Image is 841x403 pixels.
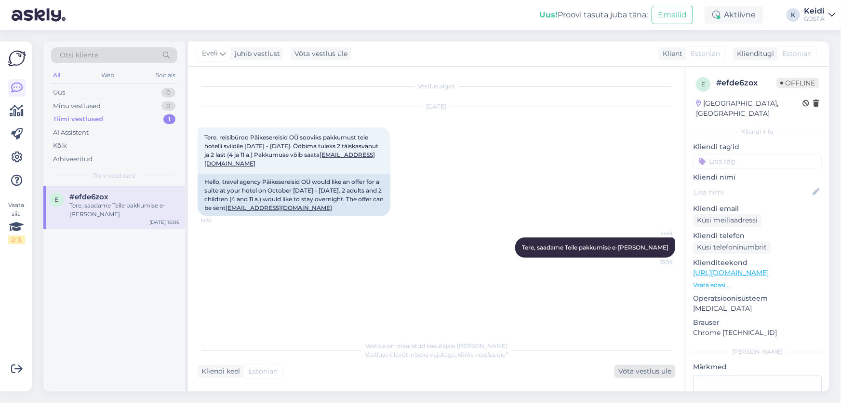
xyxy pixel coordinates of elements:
[54,196,58,203] span: e
[8,49,26,68] img: Askly Logo
[693,362,822,372] p: Märkmed
[693,127,822,136] div: Kliendi info
[539,10,558,19] b: Uus!
[691,49,720,59] span: Estonian
[60,50,98,60] span: Otsi kliente
[204,134,380,167] span: Tere, reisibüroo Päikesereisid OÜ sooviks pakkumust teie hotelli sviidile [DATE] - [DATE]. Ööbima...
[248,366,278,376] span: Estonian
[776,78,819,88] span: Offline
[69,201,179,219] div: Tere, saadame Teile pakkumise e-[PERSON_NAME]
[365,342,507,349] span: Vestlus on määratud kasutajale [PERSON_NAME]
[231,49,280,59] div: juhib vestlust
[693,204,822,214] p: Kliendi email
[693,318,822,328] p: Brauser
[51,69,62,82] div: All
[636,258,672,265] span: 15:06
[163,114,175,124] div: 1
[693,293,822,304] p: Operatsioonisüsteem
[614,365,675,378] div: Võta vestlus üle
[693,258,822,268] p: Klienditeekond
[161,88,175,97] div: 0
[693,347,822,356] div: [PERSON_NAME]
[539,9,648,21] div: Proovi tasuta juba täna:
[636,230,672,237] span: Eveli
[100,69,117,82] div: Web
[693,142,822,152] p: Kliendi tag'id
[154,69,177,82] div: Socials
[198,174,390,216] div: Hello, travel agency Päikesereisid OÜ would like an offer for a suite at your hotel on October [D...
[198,82,675,91] div: Vestlus algas
[53,114,103,124] div: Tiimi vestlused
[804,7,825,15] div: Keidi
[53,88,65,97] div: Uus
[198,366,240,376] div: Kliendi keel
[149,219,179,226] div: [DATE] 15:06
[693,172,822,182] p: Kliendi nimi
[693,214,761,227] div: Küsi meiliaadressi
[161,101,175,111] div: 0
[705,6,763,24] div: Aktiivne
[693,268,769,277] a: [URL][DOMAIN_NAME]
[693,281,822,290] p: Vaata edasi ...
[693,241,771,254] div: Küsi telefoninumbrit
[804,7,835,23] a: KeidiGOSPA
[782,49,812,59] span: Estonian
[694,187,811,197] input: Lisa nimi
[693,154,822,168] input: Lisa tag
[291,47,351,60] div: Võta vestlus üle
[69,193,108,201] span: #efde6zox
[455,351,508,358] i: „Võtke vestlus üle”
[8,236,25,244] div: 2 / 3
[716,77,776,89] div: # efde6zox
[652,6,693,24] button: Emailid
[53,101,101,111] div: Minu vestlused
[365,351,508,358] span: Vestluse ülevõtmiseks vajutage
[804,15,825,23] div: GOSPA
[522,244,668,251] span: Tere, saadame Teile pakkumise e-[PERSON_NAME]
[701,81,705,88] span: e
[53,141,67,151] div: Kõik
[693,304,822,314] p: [MEDICAL_DATA]
[226,204,332,211] a: [EMAIL_ADDRESS][DOMAIN_NAME]
[659,49,682,59] div: Klient
[93,171,136,180] span: Tiimi vestlused
[200,217,237,224] span: 14:51
[198,102,675,111] div: [DATE]
[693,328,822,338] p: Chrome [TECHNICAL_ID]
[693,231,822,241] p: Kliendi telefon
[733,49,774,59] div: Klienditugi
[202,48,218,59] span: Eveli
[787,8,800,22] div: K
[53,128,89,138] div: AI Assistent
[8,201,25,244] div: Vaata siia
[53,154,93,164] div: Arhiveeritud
[696,98,802,119] div: [GEOGRAPHIC_DATA], [GEOGRAPHIC_DATA]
